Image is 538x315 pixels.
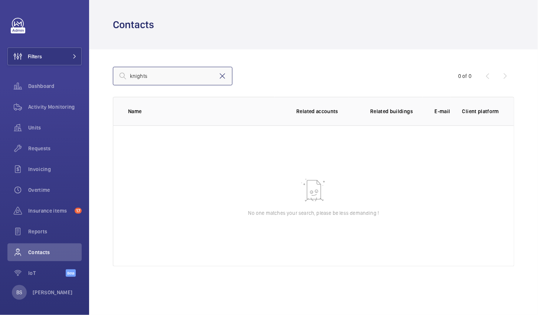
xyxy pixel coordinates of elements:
span: Insurance items [28,207,72,214]
input: Search by lastname, firstname, mail or client [113,67,232,85]
span: Dashboard [28,82,82,90]
p: Related accounts [296,108,338,115]
span: Beta [66,269,76,277]
span: Contacts [28,249,82,256]
span: Requests [28,145,82,152]
span: Reports [28,228,82,235]
span: Overtime [28,186,82,194]
h1: Contacts [113,18,159,32]
p: No one matches your search, please be less demanding ! [248,209,379,217]
p: E-mail [435,108,450,115]
span: Filters [28,53,42,60]
p: Client platform [462,108,499,115]
span: Activity Monitoring [28,103,82,111]
p: BS [16,289,22,296]
span: Units [28,124,82,131]
button: Filters [7,47,82,65]
p: [PERSON_NAME] [33,289,73,296]
div: 0 of 0 [458,72,472,80]
span: Invoicing [28,165,82,173]
p: Name [128,108,274,115]
span: 17 [75,208,82,214]
span: IoT [28,269,66,277]
p: Related buildings [370,108,413,115]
